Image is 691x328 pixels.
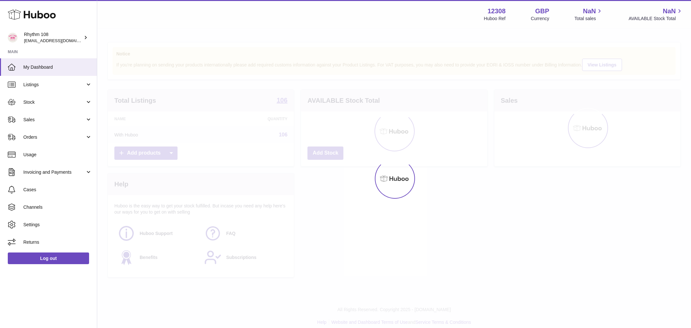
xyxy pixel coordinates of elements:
[8,252,89,264] a: Log out
[23,239,92,245] span: Returns
[23,152,92,158] span: Usage
[23,204,92,210] span: Channels
[8,33,17,42] img: internalAdmin-12308@internal.huboo.com
[23,222,92,228] span: Settings
[484,16,506,22] div: Huboo Ref
[663,7,676,16] span: NaN
[23,187,92,193] span: Cases
[23,169,85,175] span: Invoicing and Payments
[535,7,549,16] strong: GBP
[628,7,683,22] a: NaN AVAILABLE Stock Total
[574,16,603,22] span: Total sales
[583,7,596,16] span: NaN
[23,117,85,123] span: Sales
[24,38,95,43] span: [EMAIL_ADDRESS][DOMAIN_NAME]
[23,134,85,140] span: Orders
[23,82,85,88] span: Listings
[23,99,85,105] span: Stock
[574,7,603,22] a: NaN Total sales
[628,16,683,22] span: AVAILABLE Stock Total
[24,31,82,44] div: Rhythm 108
[488,7,506,16] strong: 12308
[531,16,549,22] div: Currency
[23,64,92,70] span: My Dashboard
